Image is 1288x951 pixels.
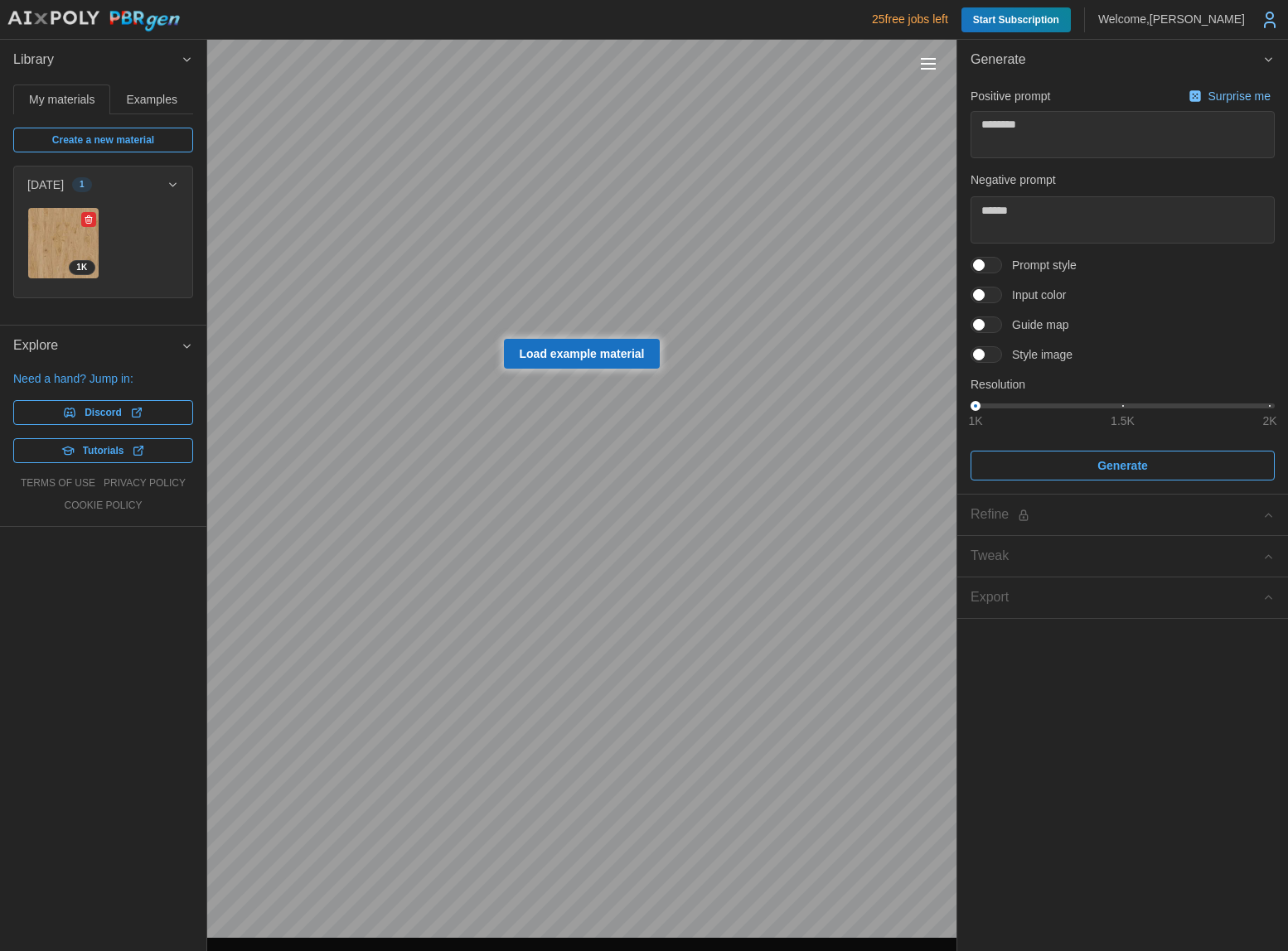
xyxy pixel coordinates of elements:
img: pWl7nhX7TRQedeilozT7 [28,208,99,278]
button: Refine [957,495,1288,535]
button: Tweak [957,536,1288,577]
p: Resolution [971,376,1275,393]
span: Export [971,577,1262,618]
span: 1 [80,178,85,191]
span: Tutorials [83,439,124,462]
span: Discord [85,401,122,424]
div: [DATE]1 [14,203,192,297]
p: Surprise me [1208,88,1274,104]
img: AIxPoly PBRgen [7,10,181,32]
a: privacy policy [104,476,186,490]
span: Load example material [520,340,645,368]
a: Create a new material [13,128,193,152]
span: Generate [971,40,1262,80]
div: Generate [957,80,1288,495]
div: Refine [971,504,1262,525]
span: Guide map [1002,316,1068,333]
span: Tweak [971,536,1262,577]
span: Library [13,40,181,80]
span: 1 K [76,261,87,274]
p: 25 free jobs left [872,11,948,27]
span: Start Subscription [973,7,1059,32]
button: Generate [957,40,1288,80]
p: [DATE] [27,176,64,193]
span: Generate [1097,451,1148,480]
button: Toggle viewport controls [917,52,940,75]
a: Start Subscription [961,7,1071,32]
a: cookie policy [64,499,142,513]
p: Positive prompt [971,88,1050,104]
span: Style image [1002,346,1073,363]
button: Generate [971,451,1275,480]
button: Export [957,577,1288,618]
a: pWl7nhX7TRQedeilozT71K [27,207,99,279]
span: Prompt style [1002,257,1077,273]
p: Need a hand? Jump in: [13,370,193,387]
button: Surprise me [1184,84,1275,108]
a: Load example material [504,339,661,369]
p: Welcome, [PERSON_NAME] [1098,11,1245,27]
span: Create a new material [52,128,154,152]
a: terms of use [21,476,95,490]
p: Negative prompt [971,171,1275,188]
span: Explore [13,326,181,366]
span: My materials [29,94,94,105]
button: [DATE]1 [14,167,192,203]
span: Examples [127,94,177,105]
span: Input color [1002,287,1066,303]
a: Tutorials [13,438,193,463]
a: Discord [13,400,193,425]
